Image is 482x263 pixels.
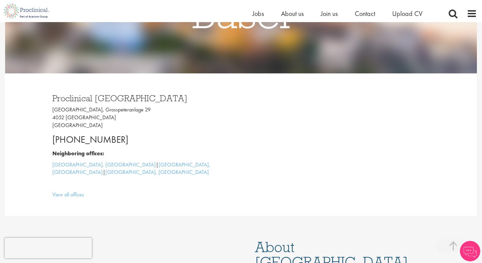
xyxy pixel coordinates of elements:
[105,169,209,176] a: [GEOGRAPHIC_DATA], [GEOGRAPHIC_DATA]
[52,191,84,198] a: View all offices
[52,106,236,129] p: [GEOGRAPHIC_DATA], Grosspeteranlage 29 4052 [GEOGRAPHIC_DATA] [GEOGRAPHIC_DATA]
[321,9,338,18] a: Join us
[52,150,104,157] b: Neighboring offices:
[52,161,236,177] p: | |
[460,241,480,261] img: Chatbot
[392,9,422,18] a: Upload CV
[5,238,92,258] iframe: reCAPTCHA
[52,94,236,103] h3: Proclinical [GEOGRAPHIC_DATA]
[252,9,264,18] a: Jobs
[281,9,304,18] a: About us
[52,161,156,168] a: [GEOGRAPHIC_DATA], [GEOGRAPHIC_DATA]
[52,161,210,176] a: [GEOGRAPHIC_DATA], [GEOGRAPHIC_DATA]
[355,9,375,18] a: Contact
[52,133,236,146] p: [PHONE_NUMBER]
